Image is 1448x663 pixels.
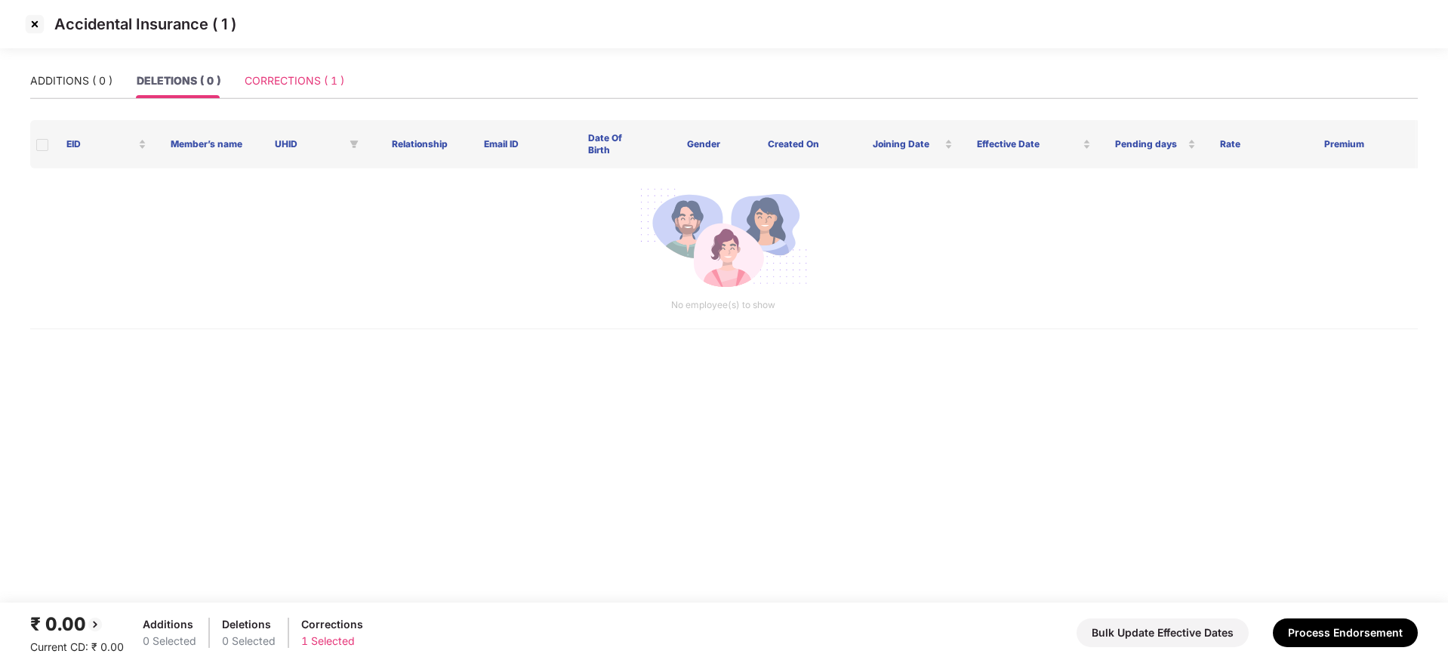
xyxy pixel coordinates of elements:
th: Pending days [1103,120,1207,168]
span: filter [347,135,362,153]
span: Effective Date [977,138,1080,150]
div: CORRECTIONS ( 1 ) [245,72,344,89]
span: Current CD: ₹ 0.00 [30,640,124,653]
div: Additions [143,616,196,633]
img: svg+xml;base64,PHN2ZyBpZD0iQ3Jvc3MtMzJ4MzIiIHhtbG5zPSJodHRwOi8vd3d3LnczLm9yZy8yMDAwL3N2ZyIgd2lkdG... [23,12,47,36]
span: Joining Date [873,138,941,150]
div: 0 Selected [222,633,276,649]
div: 1 Selected [301,633,363,649]
th: Created On [756,120,860,168]
p: Accidental Insurance ( 1 ) [54,15,236,33]
th: Gender [652,120,756,168]
th: Email ID [472,120,576,168]
div: ADDITIONS ( 0 ) [30,72,112,89]
th: Effective Date [965,120,1104,168]
th: Relationship [368,120,472,168]
div: DELETIONS ( 0 ) [137,72,220,89]
th: EID [54,120,159,168]
th: Premium [1312,120,1416,168]
img: svg+xml;base64,PHN2ZyBpZD0iQmFjay0yMHgyMCIgeG1sbnM9Imh0dHA6Ly93d3cudzMub3JnLzIwMDAvc3ZnIiB3aWR0aD... [86,615,104,634]
button: Process Endorsement [1273,618,1418,647]
span: filter [350,140,359,149]
span: EID [66,138,135,150]
span: Pending days [1115,138,1184,150]
th: Date Of Birth [576,120,652,168]
div: 0 Selected [143,633,196,649]
img: svg+xml;base64,PHN2ZyB4bWxucz0iaHR0cDovL3d3dy53My5vcmcvMjAwMC9zdmciIGlkPSJNdWx0aXBsZV9lbXBsb3llZS... [639,180,808,298]
div: Deletions [222,616,276,633]
div: ₹ 0.00 [30,610,124,639]
p: No employee(s) to show [42,298,1404,313]
div: Corrections [301,616,363,633]
th: Joining Date [861,120,965,168]
th: Member’s name [159,120,263,168]
th: Rate [1208,120,1312,168]
span: UHID [275,138,343,150]
button: Bulk Update Effective Dates [1077,618,1249,647]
